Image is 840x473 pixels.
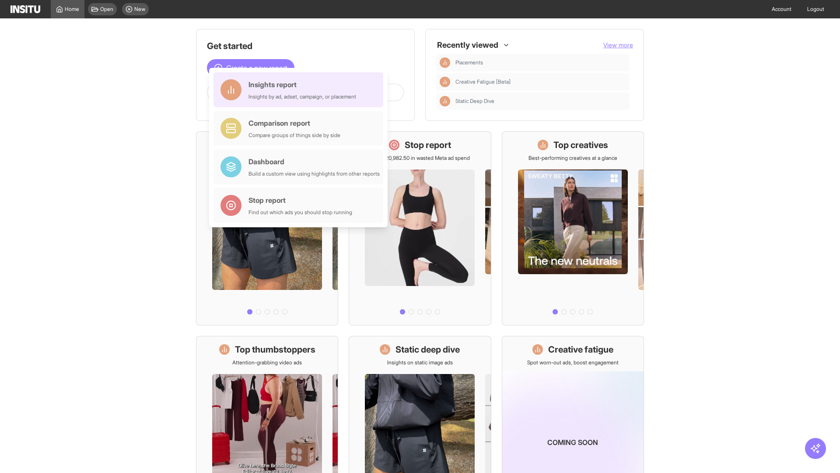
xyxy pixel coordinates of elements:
[248,132,340,139] div: Compare groups of things side by side
[553,139,608,151] h1: Top creatives
[395,343,460,356] h1: Static deep dive
[134,6,145,13] span: New
[440,96,450,106] div: Insights
[100,6,113,13] span: Open
[440,77,450,87] div: Insights
[235,343,315,356] h1: Top thumbstoppers
[502,131,644,325] a: Top creativesBest-performing creatives at a glance
[455,78,626,85] span: Creative Fatigue [Beta]
[207,40,404,52] h1: Get started
[528,155,617,162] p: Best-performing creatives at a glance
[349,131,491,325] a: Stop reportSave £20,982.50 in wasted Meta ad spend
[455,59,483,66] span: Placements
[196,131,338,325] a: What's live nowSee all active ads instantly
[248,156,380,167] div: Dashboard
[603,41,633,49] button: View more
[65,6,79,13] span: Home
[370,155,470,162] p: Save £20,982.50 in wasted Meta ad spend
[232,359,302,366] p: Attention-grabbing video ads
[226,63,287,73] span: Create a new report
[405,139,451,151] h1: Stop report
[10,5,40,13] img: Logo
[248,209,352,216] div: Find out which ads you should stop running
[248,93,356,100] div: Insights by ad, adset, campaign, or placement
[248,79,356,90] div: Insights report
[455,98,494,105] span: Static Deep Dive
[248,195,352,205] div: Stop report
[207,59,294,77] button: Create a new report
[248,170,380,177] div: Build a custom view using highlights from other reports
[455,98,626,105] span: Static Deep Dive
[440,57,450,68] div: Insights
[248,118,340,128] div: Comparison report
[387,359,453,366] p: Insights on static image ads
[455,78,511,85] span: Creative Fatigue [Beta]
[455,59,626,66] span: Placements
